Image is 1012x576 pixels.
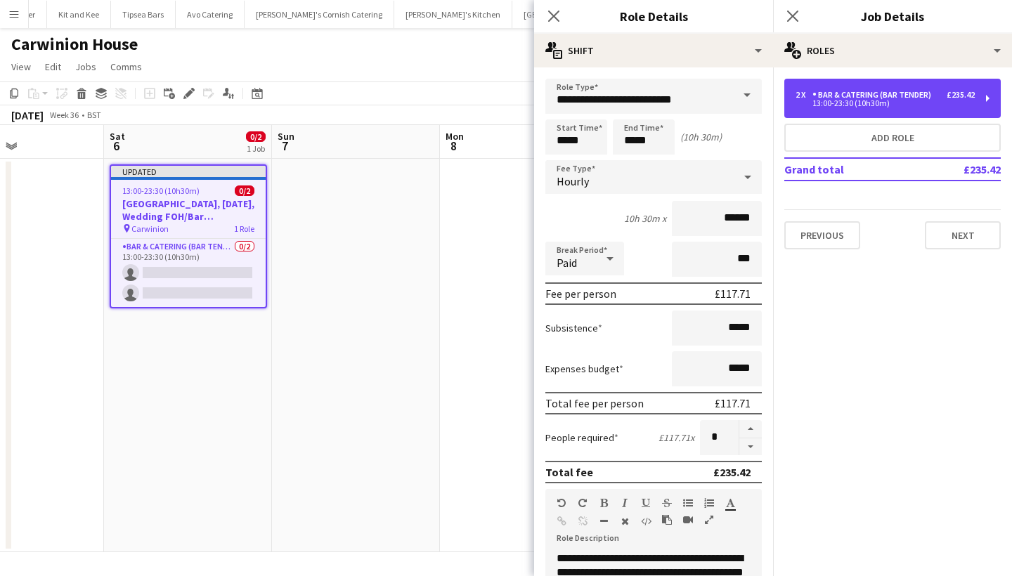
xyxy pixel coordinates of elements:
[557,174,589,188] span: Hourly
[947,90,975,100] div: £235.42
[234,223,254,234] span: 1 Role
[713,465,751,479] div: £235.42
[246,131,266,142] span: 0/2
[11,34,138,55] h1: Carwinion House
[773,7,1012,25] h3: Job Details
[105,58,148,76] a: Comms
[784,221,860,249] button: Previous
[704,497,714,509] button: Ordered List
[917,158,1001,181] td: £235.42
[111,197,266,223] h3: [GEOGRAPHIC_DATA], [DATE], Wedding FOH/Bar ([GEOGRAPHIC_DATA])
[47,1,111,28] button: Kit and Kee
[578,497,588,509] button: Redo
[443,138,464,154] span: 8
[773,34,1012,67] div: Roles
[110,164,267,308] app-job-card: Updated13:00-23:30 (10h30m)0/2[GEOGRAPHIC_DATA], [DATE], Wedding FOH/Bar ([GEOGRAPHIC_DATA]) Carw...
[624,212,666,225] div: 10h 30m x
[534,7,773,25] h3: Role Details
[545,465,593,479] div: Total fee
[715,287,751,301] div: £117.71
[662,514,672,525] button: Paste as plain text
[111,1,176,28] button: Tipsea Bars
[111,239,266,307] app-card-role: Bar & Catering (Bar Tender)0/213:00-23:30 (10h30m)
[683,497,693,509] button: Unordered List
[620,497,630,509] button: Italic
[545,287,616,301] div: Fee per person
[111,166,266,177] div: Updated
[110,130,125,143] span: Sat
[545,362,623,375] label: Expenses budget
[641,516,651,527] button: HTML Code
[925,221,1001,249] button: Next
[11,108,44,122] div: [DATE]
[641,497,651,509] button: Underline
[235,185,254,196] span: 0/2
[662,497,672,509] button: Strikethrough
[725,497,735,509] button: Text Color
[534,34,773,67] div: Shift
[275,138,294,154] span: 7
[245,1,394,28] button: [PERSON_NAME]'s Cornish Catering
[704,514,714,525] button: Fullscreen
[131,223,169,234] span: Carwinion
[46,110,82,120] span: Week 36
[545,396,644,410] div: Total fee per person
[176,1,245,28] button: Avo Catering
[70,58,102,76] a: Jobs
[599,516,609,527] button: Horizontal Line
[39,58,67,76] a: Edit
[784,158,917,181] td: Grand total
[812,90,937,100] div: Bar & Catering (Bar Tender)
[659,431,694,444] div: £117.71 x
[739,420,762,438] button: Increase
[683,514,693,525] button: Insert video
[784,124,1001,152] button: Add role
[715,396,751,410] div: £117.71
[11,60,31,73] span: View
[545,431,618,444] label: People required
[680,131,722,143] div: (10h 30m)
[796,100,975,107] div: 13:00-23:30 (10h30m)
[739,438,762,456] button: Decrease
[247,143,265,154] div: 1 Job
[122,185,200,196] span: 13:00-23:30 (10h30m)
[545,322,602,334] label: Subsistence
[620,516,630,527] button: Clear Formatting
[446,130,464,143] span: Mon
[557,256,577,270] span: Paid
[6,58,37,76] a: View
[110,60,142,73] span: Comms
[512,1,613,28] button: [GEOGRAPHIC_DATA]
[278,130,294,143] span: Sun
[557,497,566,509] button: Undo
[108,138,125,154] span: 6
[796,90,812,100] div: 2 x
[599,497,609,509] button: Bold
[45,60,61,73] span: Edit
[394,1,512,28] button: [PERSON_NAME]'s Kitchen
[87,110,101,120] div: BST
[75,60,96,73] span: Jobs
